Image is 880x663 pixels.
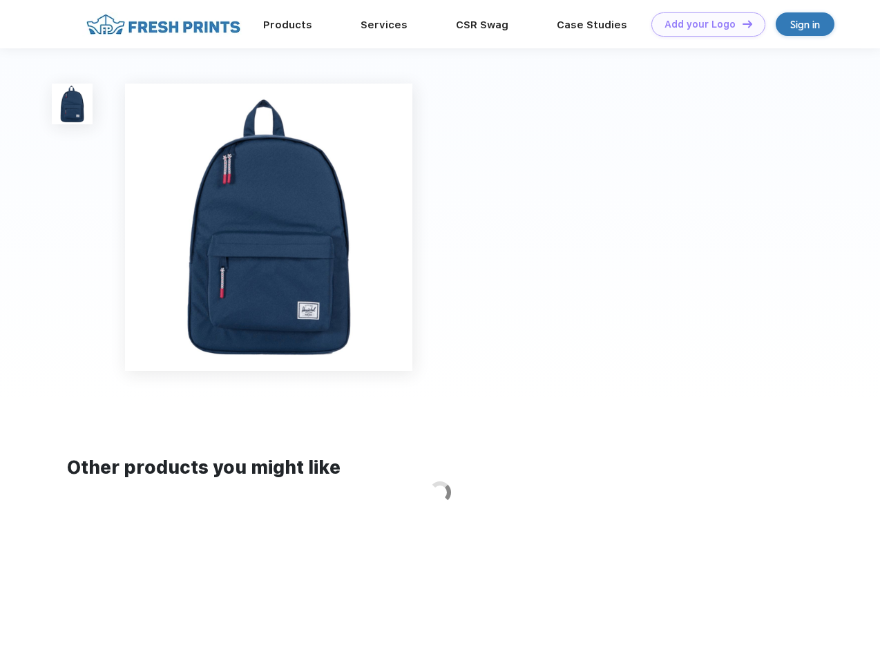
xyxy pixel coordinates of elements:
[125,84,412,371] img: func=resize&h=640
[67,454,812,481] div: Other products you might like
[52,84,93,124] img: func=resize&h=100
[263,19,312,31] a: Products
[82,12,245,37] img: fo%20logo%202.webp
[664,19,736,30] div: Add your Logo
[743,20,752,28] img: DT
[790,17,820,32] div: Sign in
[776,12,834,36] a: Sign in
